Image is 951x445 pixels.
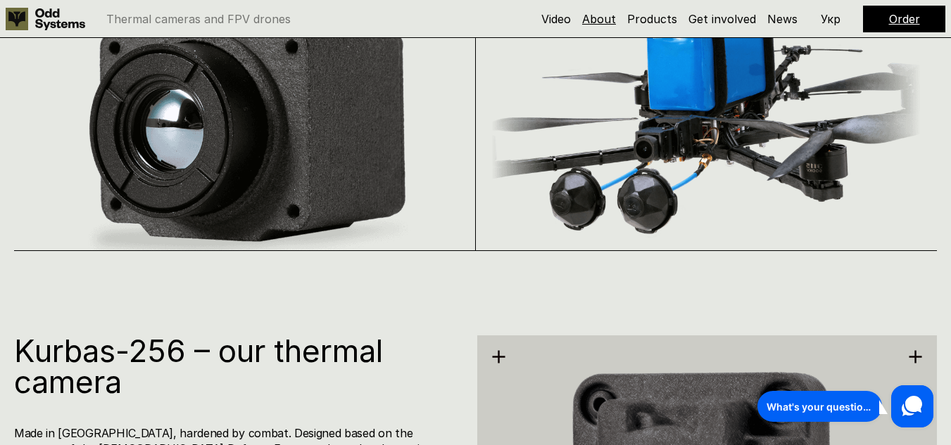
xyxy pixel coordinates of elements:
iframe: HelpCrunch [754,382,937,431]
p: Thermal cameras and FPV drones [106,13,291,25]
h1: Kurbas-256 – our thermal camera [14,335,460,397]
a: News [767,12,798,26]
a: Get involved [688,12,756,26]
a: About [582,12,616,26]
p: Укр [821,13,840,25]
a: Order [889,12,920,26]
a: Products [627,12,677,26]
a: Video [541,12,571,26]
